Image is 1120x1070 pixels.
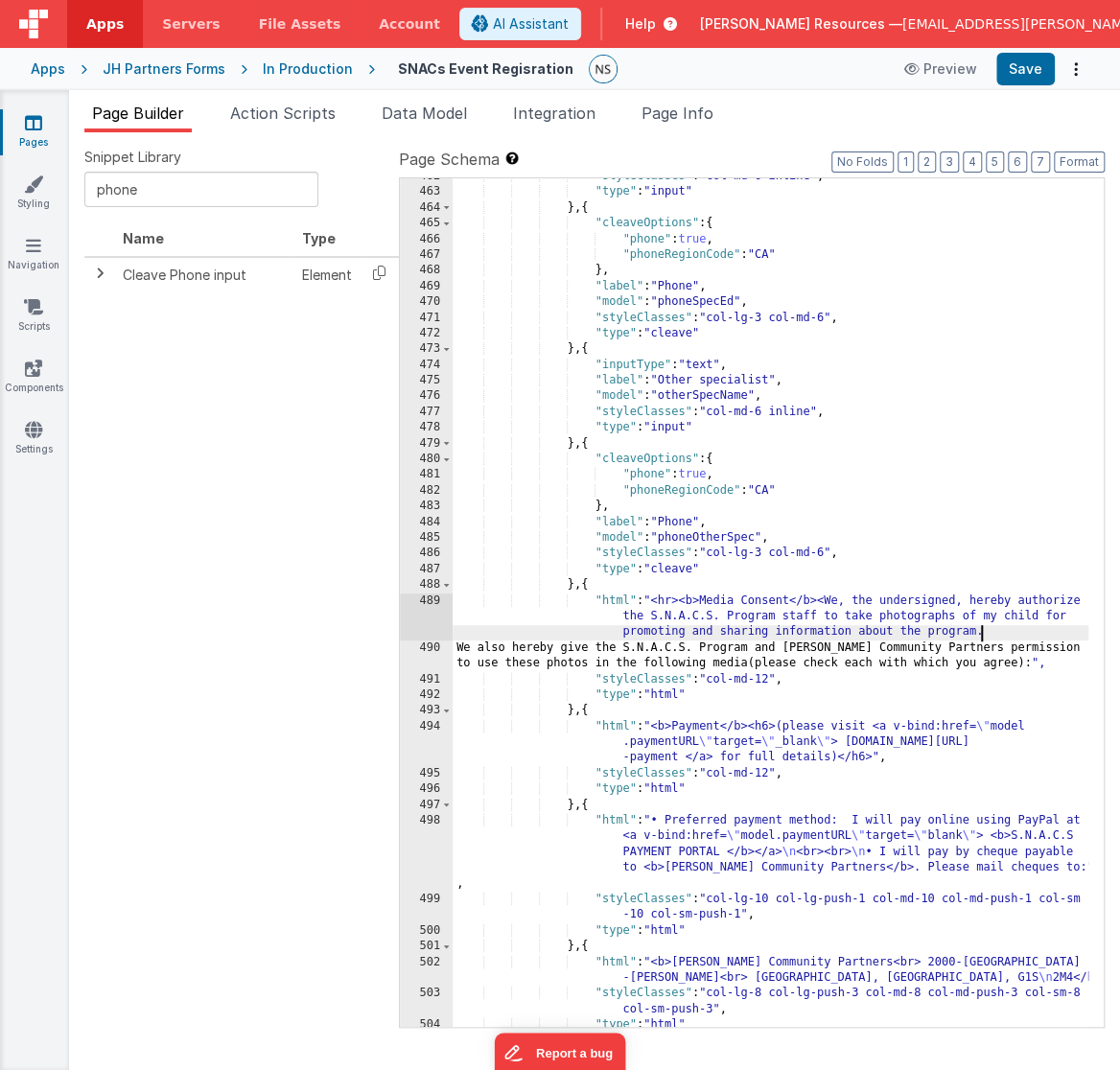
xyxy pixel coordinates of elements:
[590,56,617,82] img: 9faf6a77355ab8871252342ae372224e
[400,813,453,892] div: 498
[84,148,181,167] span: Snippet Library
[400,420,453,435] div: 478
[625,14,656,34] span: Help
[400,467,453,482] div: 481
[400,562,453,577] div: 487
[115,257,294,292] td: Cleave Phone input
[103,59,225,79] div: JH Partners Forms
[400,279,453,294] div: 469
[400,232,453,247] div: 466
[302,230,336,246] span: Type
[86,14,124,34] span: Apps
[700,14,902,34] span: [PERSON_NAME] Resources —
[400,892,453,923] div: 499
[400,247,453,263] div: 467
[400,577,453,593] div: 488
[400,326,453,341] div: 472
[400,499,453,514] div: 483
[400,263,453,278] div: 468
[400,358,453,373] div: 474
[400,687,453,703] div: 492
[400,515,453,530] div: 484
[382,104,467,123] span: Data Model
[1062,56,1089,82] button: Options
[400,781,453,797] div: 496
[263,59,353,79] div: In Production
[400,640,453,672] div: 490
[400,986,453,1017] div: 503
[400,546,453,561] div: 486
[400,939,453,954] div: 501
[963,151,982,173] button: 4
[1031,151,1050,173] button: 7
[399,148,500,171] span: Page Schema
[400,530,453,546] div: 485
[459,8,581,40] button: AI Assistant
[831,151,894,173] button: No Folds
[940,151,959,173] button: 3
[84,172,318,207] input: Search Snippets ...
[996,53,1055,85] button: Save
[400,388,453,404] div: 476
[893,54,989,84] button: Preview
[31,59,65,79] div: Apps
[92,104,184,123] span: Page Builder
[400,798,453,813] div: 497
[400,672,453,687] div: 491
[400,955,453,987] div: 502
[400,483,453,499] div: 482
[400,766,453,781] div: 495
[898,151,914,173] button: 1
[400,452,453,467] div: 480
[400,311,453,326] div: 471
[642,104,713,123] span: Page Info
[400,405,453,420] div: 477
[259,14,341,34] span: File Assets
[400,294,453,310] div: 470
[918,151,936,173] button: 2
[398,61,573,76] h4: SNACs Event Regisration
[400,341,453,357] div: 473
[400,719,453,766] div: 494
[400,200,453,216] div: 464
[400,184,453,199] div: 463
[162,14,220,34] span: Servers
[400,436,453,452] div: 479
[123,230,164,246] span: Name
[1054,151,1105,173] button: Format
[513,104,595,123] span: Integration
[400,593,453,640] div: 489
[294,257,360,292] td: Element
[400,216,453,231] div: 465
[986,151,1004,173] button: 5
[400,373,453,388] div: 475
[230,104,336,123] span: Action Scripts
[400,703,453,718] div: 493
[400,923,453,939] div: 500
[400,1017,453,1033] div: 504
[493,14,569,34] span: AI Assistant
[1008,151,1027,173] button: 6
